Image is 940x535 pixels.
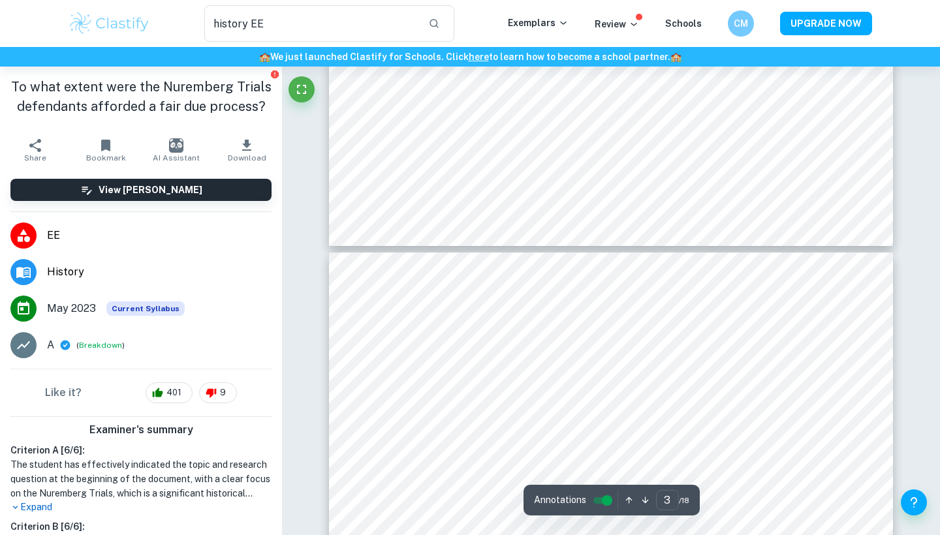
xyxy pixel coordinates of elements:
[10,519,272,534] h6: Criterion B [ 6 / 6 ]:
[595,17,639,31] p: Review
[141,132,211,168] button: AI Assistant
[47,264,272,280] span: History
[10,443,272,457] h6: Criterion A [ 6 / 6 ]:
[270,69,279,79] button: Report issue
[901,489,927,515] button: Help and Feedback
[146,382,193,403] div: 401
[10,77,272,116] h1: To what extent were the Nuremberg Trials defendants afforded a fair due process?
[79,339,122,351] button: Breakdown
[211,132,282,168] button: Download
[289,76,315,102] button: Fullscreen
[670,52,681,62] span: 🏫
[228,153,266,162] span: Download
[47,337,54,353] p: A
[199,382,237,403] div: 9
[3,50,937,64] h6: We just launched Clastify for Schools. Click to learn how to become a school partner.
[534,493,586,507] span: Annotations
[45,385,82,401] h6: Like it?
[47,228,272,243] span: EE
[665,18,702,29] a: Schools
[76,339,125,352] span: ( )
[86,153,126,162] span: Bookmark
[213,386,233,399] span: 9
[24,153,46,162] span: Share
[70,132,141,168] button: Bookmark
[679,495,689,506] span: / 18
[10,500,272,514] p: Expand
[469,52,489,62] a: here
[5,422,277,438] h6: Examiner's summary
[259,52,270,62] span: 🏫
[153,153,200,162] span: AI Assistant
[47,301,96,316] span: May 2023
[99,183,202,197] h6: View [PERSON_NAME]
[508,16,569,30] p: Exemplars
[204,5,418,42] input: Search for any exemplars...
[780,12,872,35] button: UPGRADE NOW
[106,301,185,316] span: Current Syllabus
[106,301,185,316] div: This exemplar is based on the current syllabus. Feel free to refer to it for inspiration/ideas wh...
[159,386,189,399] span: 401
[169,138,183,153] img: AI Assistant
[68,10,151,37] img: Clastify logo
[734,16,749,31] h6: CM
[10,179,272,201] button: View [PERSON_NAME]
[728,10,754,37] button: CM
[10,457,272,500] h1: The student has effectively indicated the topic and research question at the beginning of the doc...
